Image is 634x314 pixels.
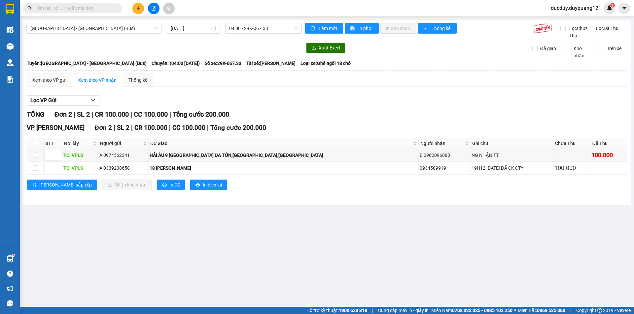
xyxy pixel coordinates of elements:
span: | [169,124,171,131]
span: CC 100.000 [134,110,168,118]
span: Cung cấp máy in - giấy in: [378,307,430,314]
div: A 0339208658 [99,164,147,172]
div: TC: VPLS [63,152,97,159]
div: 100.000 [591,151,625,160]
span: printer [162,183,167,188]
span: | [91,110,93,118]
span: notification [7,285,13,292]
div: 19H12 [DATE] ĐÃ CK CTY [472,164,552,172]
span: Miền Bắc [518,307,565,314]
b: Tuyến: [GEOGRAPHIC_DATA] - [GEOGRAPHIC_DATA] (Bus) [27,61,147,66]
img: warehouse-icon [7,255,14,262]
span: Làm mới [319,25,338,32]
button: plus [132,3,144,14]
span: In phơi [358,25,373,32]
div: 18 [PERSON_NAME] [150,164,417,172]
img: logo-vxr [6,4,14,14]
span: SL 2 [117,124,129,131]
span: caret-down [621,5,627,11]
span: aim [166,6,171,11]
span: Lạng Sơn - Hà Nội (Bus) [30,23,158,33]
button: bar-chartThống kê [418,23,457,34]
span: sync [310,26,316,31]
span: Người gửi [100,140,142,147]
span: 1 [611,3,614,8]
span: search [27,6,32,11]
span: down [90,98,96,103]
span: Thống kê [432,25,451,32]
input: 14/10/2025 [171,25,210,32]
div: TC: VPLS [63,164,97,172]
strong: 0369 525 060 [537,308,565,313]
span: | [207,124,209,131]
strong: 1900 633 818 [339,308,367,313]
button: printerIn biên lai [190,180,227,190]
button: syncLàm mới [305,23,343,34]
span: CC 100.000 [172,124,205,131]
div: HẢI ÂU 9 [GEOGRAPHIC_DATA] ĐA TỐN,[GEOGRAPHIC_DATA],[GEOGRAPHIC_DATA] [150,152,417,159]
span: ĐC Giao [150,140,412,147]
span: VP [PERSON_NAME] [27,124,85,131]
img: warehouse-icon [7,59,14,66]
img: 9k= [533,23,552,34]
img: solution-icon [7,76,14,83]
button: printerIn phơi [345,23,379,34]
span: | [372,307,373,314]
sup: 1 [13,254,15,256]
span: 04:00 - 29K-067.33 [229,23,298,33]
span: TỔNG [27,110,45,118]
span: copyright [597,308,602,313]
span: printer [350,26,356,31]
span: ⚪️ [514,309,516,312]
span: | [169,110,171,118]
span: download [311,45,316,51]
span: Đã giao [538,45,559,52]
button: Lọc VP Gửi [27,95,99,106]
div: Xem theo VP nhận [78,76,117,84]
button: downloadNhập kho nhận [102,180,152,190]
span: In biên lai [203,181,222,188]
span: Kho nhận [571,45,594,59]
th: Đã Thu [590,138,627,149]
span: Trên xe [604,45,624,52]
div: A 0974562341 [99,152,147,159]
span: Tổng cước 200.000 [173,110,229,118]
button: downloadXuất Excel [306,43,345,53]
span: question-circle [7,271,13,277]
span: | [131,124,133,131]
span: Xuất Excel [319,44,340,51]
span: bar-chart [423,26,429,31]
input: Tìm tên, số ĐT hoặc mã đơn [36,5,114,12]
th: Ghi chú [471,138,554,149]
span: Nơi lấy [64,140,91,147]
span: message [7,300,13,306]
span: Lọc Chưa Thu [567,25,589,39]
span: Miền Nam [431,307,512,314]
img: icon-new-feature [607,5,613,11]
span: Người nhận [420,140,464,147]
span: Hỗ trợ kỹ thuật: [306,307,367,314]
span: plus [136,6,141,11]
span: sort-ascending [32,183,37,188]
button: aim [163,3,175,14]
span: | [74,110,75,118]
th: Chưa Thu [553,138,590,149]
span: [PERSON_NAME] sắp xếp [39,181,92,188]
div: 100.000 [554,163,589,173]
span: | [570,307,571,314]
div: 0934589919 [420,164,469,172]
span: Lọc VP Gửi [30,96,56,104]
img: warehouse-icon [7,26,14,33]
span: CR 100.000 [134,124,167,131]
strong: 0708 023 035 - 0935 103 250 [452,308,512,313]
span: Tổng cước 200.000 [210,124,266,131]
span: Số xe: 29K-067.33 [205,60,241,67]
span: CR 100.000 [95,110,129,118]
div: NG NHẬN TT [472,152,552,159]
div: Xem theo VP gửi [32,76,66,84]
button: file-add [148,3,159,14]
span: Chuyến: (04:00 [DATE]) [152,60,200,67]
span: file-add [151,6,156,11]
span: printer [195,183,200,188]
button: printerIn DS [157,180,185,190]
